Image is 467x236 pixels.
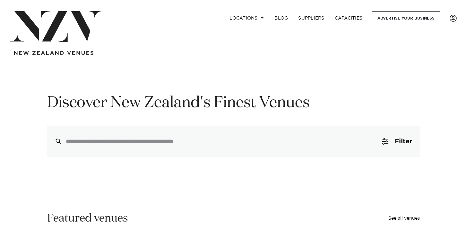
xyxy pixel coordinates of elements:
h2: Featured venues [47,211,128,226]
a: SUPPLIERS [293,11,329,25]
span: Filter [395,138,412,145]
img: nzv-logo.png [10,11,101,42]
img: new-zealand-venues-text.png [14,51,93,55]
a: Advertise your business [372,11,440,25]
h1: Discover New Zealand's Finest Venues [47,93,420,113]
a: See all venues [388,216,420,221]
button: Filter [374,126,420,157]
a: Locations [224,11,269,25]
a: Capacities [330,11,368,25]
a: BLOG [269,11,293,25]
